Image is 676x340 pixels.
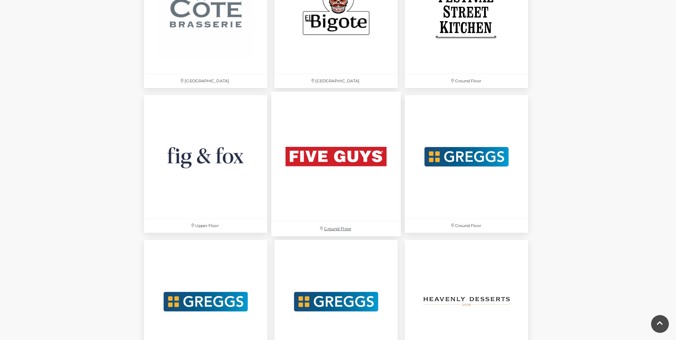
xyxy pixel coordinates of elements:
a: Ground Floor [268,88,405,240]
p: Ground Floor [405,74,528,88]
p: Ground Floor [271,222,401,236]
p: Upper Floor [144,219,267,233]
p: [GEOGRAPHIC_DATA] [144,74,267,88]
a: Ground Floor [401,92,532,236]
p: [GEOGRAPHIC_DATA] [274,74,398,88]
p: Ground Floor [405,219,528,233]
a: Upper Floor [140,92,271,236]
